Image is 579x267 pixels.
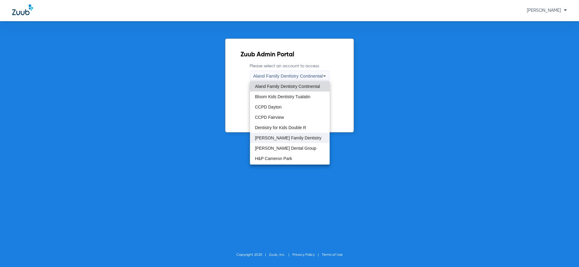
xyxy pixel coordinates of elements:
[255,125,306,130] span: Dentistry for Kids Double R
[255,156,292,161] span: H&P Cameron Park
[255,95,310,99] span: Bloom Kids Dentistry Tualatin
[255,84,320,88] span: Aland Family Dentistry Continental
[549,238,579,267] iframe: Chat Widget
[255,115,284,119] span: CCPD Fairview
[255,105,281,109] span: CCPD Dayton
[255,146,316,150] span: [PERSON_NAME] Dental Group
[255,136,321,140] span: [PERSON_NAME] Family Dentistry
